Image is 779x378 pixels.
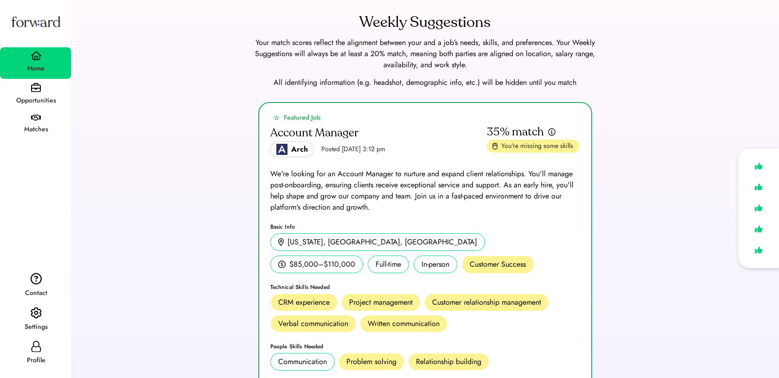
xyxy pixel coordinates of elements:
div: Communication [278,356,327,367]
div: Posted [DATE] 3:12 pm [321,145,385,154]
img: location.svg [278,238,284,246]
div: Settings [1,321,71,333]
div: 35% match [487,125,544,140]
img: like.svg [752,180,765,194]
img: briefcase.svg [31,83,41,92]
div: We're looking for an Account Manager to nurture and expand client relationships. You'll manage po... [270,168,580,213]
div: Written communication [368,318,440,329]
img: like.svg [752,222,765,236]
div: In-person [414,256,457,273]
img: info.svg [548,128,556,136]
div: Basic Info [270,224,580,230]
div: Arch [291,144,308,155]
div: Relationship building [416,356,481,367]
div: Full-time [368,256,409,273]
img: like.svg [752,201,765,215]
div: Technical Skills Needed [270,284,580,290]
div: You're missing some skills [501,141,574,151]
div: Profile [1,355,71,366]
img: Logo_Blue_1.png [276,144,287,155]
div: Verbal communication [278,318,348,329]
div: Home [1,63,71,74]
div: People Skills Needed [270,344,580,349]
div: Weekly Suggestions [359,11,491,33]
img: Forward logo [9,7,62,36]
img: like.svg [752,160,765,173]
div: Customer relationship management [432,297,541,308]
img: money.svg [278,260,286,269]
img: settings.svg [31,307,42,319]
div: Problem solving [346,356,396,367]
div: Opportunities [1,95,71,106]
div: All identifying information (e.g. headshot, demographic info, etc.) will be hidden until you match [82,77,768,88]
div: CRM experience [278,297,330,308]
img: contact.svg [31,273,42,285]
img: missing-skills.svg [492,142,498,150]
img: home.svg [31,51,42,60]
img: like.svg [752,243,765,257]
img: handshake.svg [31,115,41,121]
div: [US_STATE], [GEOGRAPHIC_DATA], [GEOGRAPHIC_DATA] [287,237,477,248]
div: Contact [1,288,71,299]
div: Your match scores reflect the alignment between your and a job’s needs, skills, and preferences. ... [244,37,606,70]
div: Matches [1,124,71,135]
div: Account Manager [270,126,358,141]
div: Customer Success [462,256,534,273]
div: Project management [349,297,413,308]
div: $85,000–$110,000 [289,259,355,270]
div: Featured Job [284,113,320,122]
